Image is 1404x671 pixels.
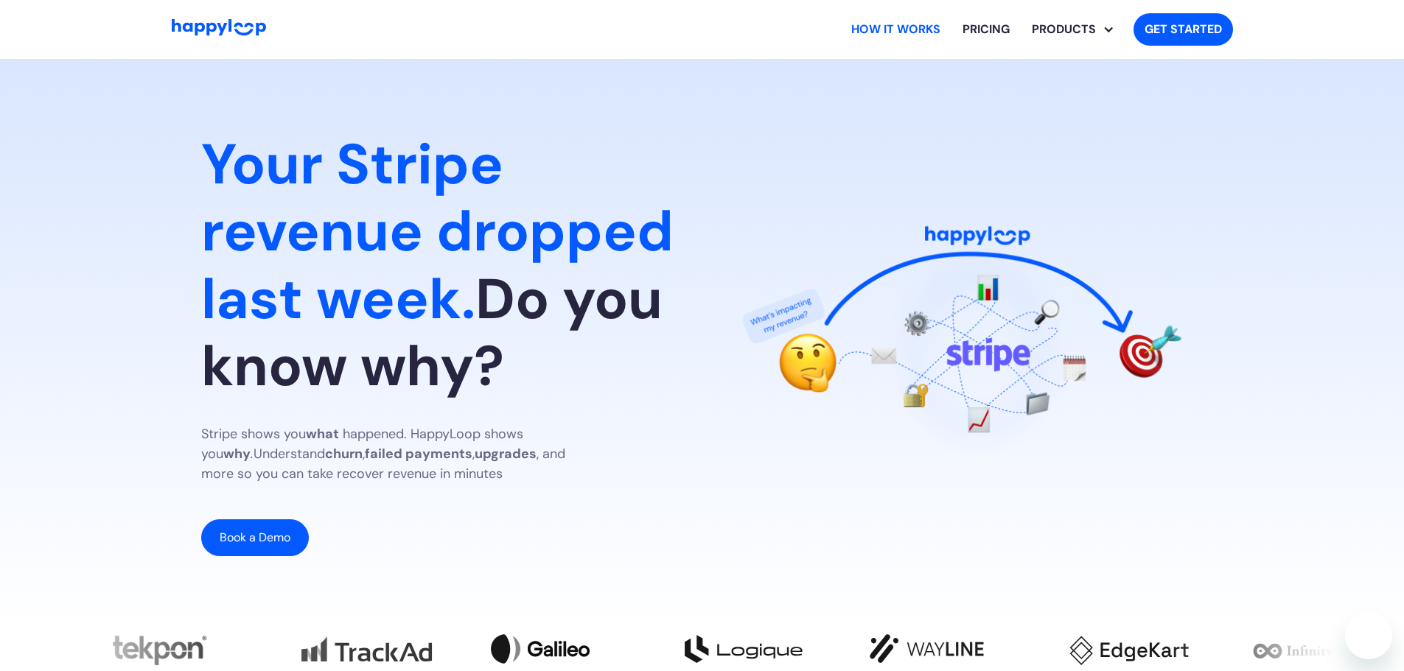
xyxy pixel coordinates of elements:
iframe: Button to launch messaging window [1345,612,1392,659]
em: . [251,445,254,463]
a: Book a Demo [201,519,309,556]
div: Explore HappyLoop use cases [1021,6,1122,53]
img: HappyLoop Logo [172,19,266,36]
strong: why [223,445,251,463]
div: PRODUCTS [1021,21,1107,38]
strong: churn [325,445,363,463]
strong: failed payments [365,445,472,463]
strong: what [306,425,339,443]
a: View HappyLoop pricing plans [951,6,1021,53]
h1: Do you know why? [201,131,679,401]
p: Stripe shows you happened. HappyLoop shows you Understand , , , and more so you can take recover ... [201,424,599,484]
a: Get started with HappyLoop [1134,13,1233,46]
strong: upgrades [475,445,537,463]
a: Go to Home Page [172,19,266,40]
span: Your Stripe revenue dropped last week. [201,127,674,336]
div: PRODUCTS [1032,6,1122,53]
a: Learn how HappyLoop works [840,6,951,53]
